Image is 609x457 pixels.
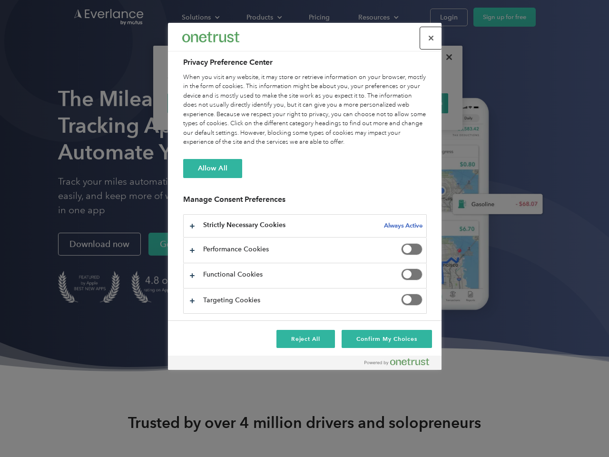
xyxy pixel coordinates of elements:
[364,358,437,370] a: Powered by OneTrust Opens in a new Tab
[342,330,432,348] button: Confirm My Choices
[183,57,427,68] h2: Privacy Preference Center
[168,23,442,370] div: Preference center
[183,73,427,147] div: When you visit any website, it may store or retrieve information on your browser, mostly in the f...
[183,159,242,178] button: Allow All
[183,195,427,209] h3: Manage Consent Preferences
[182,28,239,47] div: Everlance
[364,358,429,366] img: Powered by OneTrust Opens in a new Tab
[168,23,442,370] div: Privacy Preference Center
[421,28,442,49] button: Close
[276,330,335,348] button: Reject All
[182,32,239,42] img: Everlance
